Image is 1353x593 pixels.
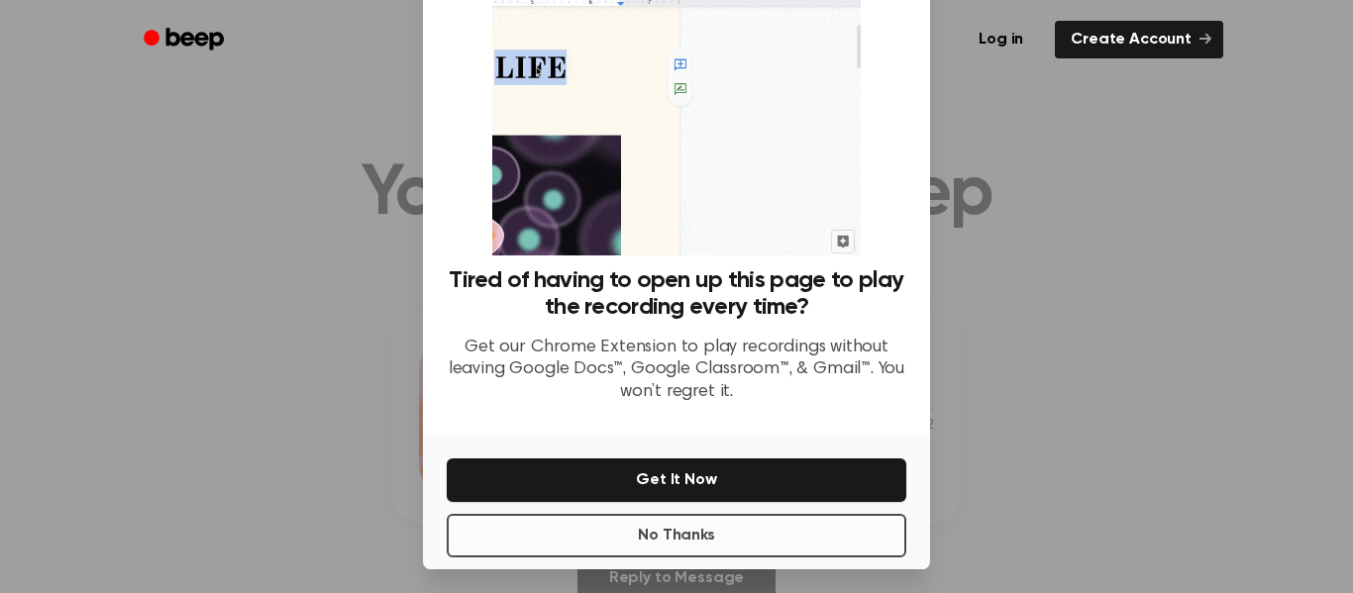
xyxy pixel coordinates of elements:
[1055,21,1223,58] a: Create Account
[447,337,906,404] p: Get our Chrome Extension to play recordings without leaving Google Docs™, Google Classroom™, & Gm...
[447,514,906,557] button: No Thanks
[447,458,906,502] button: Get It Now
[447,267,906,321] h3: Tired of having to open up this page to play the recording every time?
[130,21,242,59] a: Beep
[959,17,1043,62] a: Log in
